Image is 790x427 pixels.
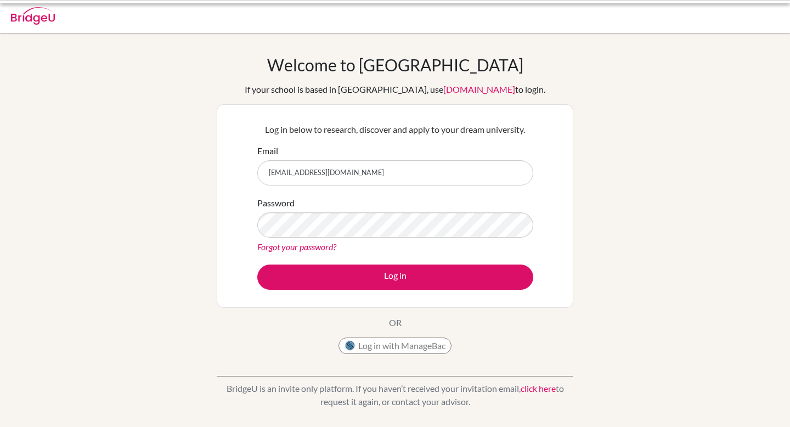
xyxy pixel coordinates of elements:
[257,144,278,158] label: Email
[338,338,452,354] button: Log in with ManageBac
[11,7,55,25] img: Bridge-U
[443,84,515,94] a: [DOMAIN_NAME]
[257,265,533,290] button: Log in
[217,382,573,408] p: BridgeU is an invite only platform. If you haven’t received your invitation email, to request it ...
[245,83,545,96] div: If your school is based in [GEOGRAPHIC_DATA], use to login.
[521,383,556,394] a: click here
[267,55,523,75] h1: Welcome to [GEOGRAPHIC_DATA]
[257,241,336,252] a: Forgot your password?
[257,196,295,210] label: Password
[257,123,533,136] p: Log in below to research, discover and apply to your dream university.
[389,316,402,329] p: OR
